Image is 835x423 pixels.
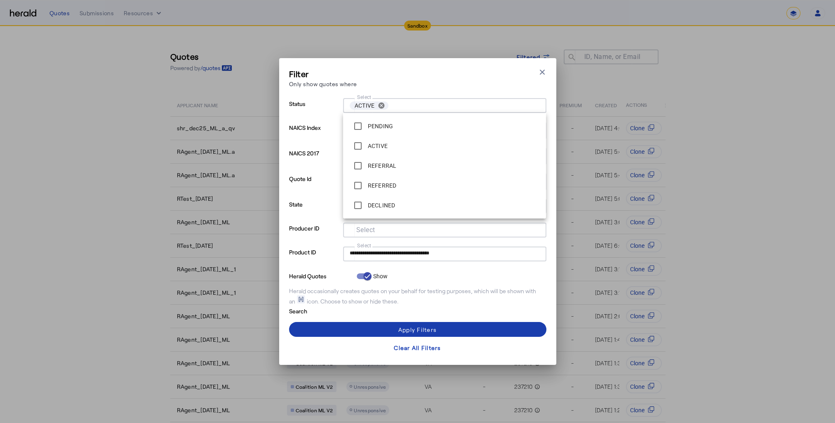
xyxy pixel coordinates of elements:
[366,162,397,170] label: REFERRAL
[350,248,540,258] mat-chip-grid: Selection
[398,325,437,334] div: Apply Filters
[289,340,546,355] button: Clear All Filters
[394,343,441,352] div: Clear All Filters
[289,223,340,247] p: Producer ID
[374,102,388,109] button: remove ACTIVE
[366,201,395,209] label: DECLINED
[289,80,357,88] p: Only show quotes where
[366,181,397,190] label: REFERRED
[372,272,388,280] label: Show
[357,242,372,248] mat-label: Select
[366,122,393,130] label: PENDING
[366,142,388,150] label: ACTIVE
[289,247,340,270] p: Product ID
[350,100,540,111] mat-chip-grid: Selection
[289,199,340,223] p: State
[289,173,340,199] p: Quote Id
[289,287,546,305] div: Herald occasionally creates quotes on your behalf for testing purposes, which will be shown with ...
[289,148,340,173] p: NAICS 2017
[289,270,353,280] p: Herald Quotes
[355,101,375,110] span: ACTIVE
[289,322,546,337] button: Apply Filters
[289,98,340,122] p: Status
[356,226,375,234] mat-label: Select
[289,68,357,80] h3: Filter
[289,122,340,148] p: NAICS Index
[357,94,372,100] mat-label: Select
[350,224,540,234] mat-chip-grid: Selection
[289,305,353,315] p: Search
